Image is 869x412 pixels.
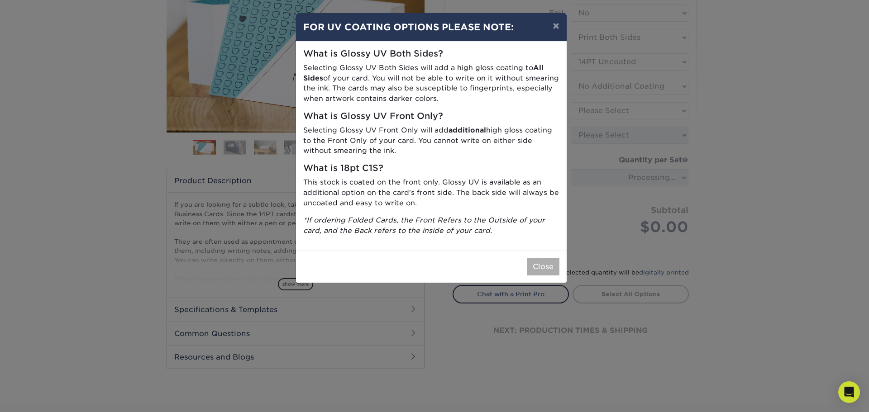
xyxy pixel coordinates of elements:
i: *If ordering Folded Cards, the Front Refers to the Outside of your card, and the Back refers to t... [303,216,545,235]
p: Selecting Glossy UV Front Only will add high gloss coating to the Front Only of your card. You ca... [303,125,559,156]
strong: All Sides [303,63,544,82]
div: Open Intercom Messenger [838,381,860,403]
p: Selecting Glossy UV Both Sides will add a high gloss coating to of your card. You will not be abl... [303,63,559,104]
strong: additional [449,126,486,134]
h5: What is Glossy UV Front Only? [303,111,559,122]
h5: What is Glossy UV Both Sides? [303,49,559,59]
h4: FOR UV COATING OPTIONS PLEASE NOTE: [303,20,559,34]
button: Close [527,258,559,275]
p: This stock is coated on the front only. Glossy UV is available as an additional option on the car... [303,177,559,208]
button: × [545,13,566,38]
h5: What is 18pt C1S? [303,163,559,174]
